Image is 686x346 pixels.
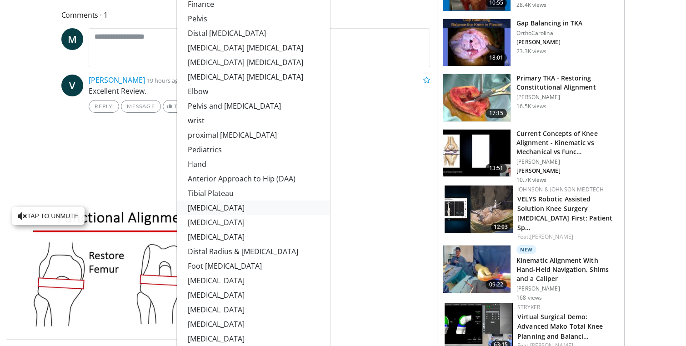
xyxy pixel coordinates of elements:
[89,100,119,113] a: Reply
[177,11,330,26] a: Pelvis
[89,85,431,96] p: Excellent Review.
[177,186,330,201] a: Tibial Plateau
[443,246,511,293] img: 9f51b2c4-c9cd-41b9-914c-73975758001a.150x105_q85_crop-smart_upscale.jpg
[443,74,619,122] a: 17:15 Primary TKA - Restoring Constitutional Alignment [PERSON_NAME] 16.5K views
[517,195,612,232] a: VELYS Robotic Assisted Solution Knee Surgery [MEDICAL_DATA] First: Patient Sp…
[121,100,161,113] a: Message
[443,245,619,301] a: 09:22 New Kinematic Alignment With Hand-Held Navigation, Shims and a Caliper [PERSON_NAME] 168 views
[6,201,252,340] video-js: Video Player
[443,129,619,184] a: 13:51 Current Concepts of Knee Alignment - Kinematic vs Mechanical vs Func… [PERSON_NAME] [PERSON...
[177,157,330,171] a: Hand
[486,164,507,173] span: 13:51
[177,331,330,346] a: [MEDICAL_DATA]
[516,74,619,92] h3: Primary TKA - Restoring Constitutional Alignment
[61,28,83,50] a: M
[12,207,85,225] button: Tap to unmute
[177,26,330,40] a: Distal [MEDICAL_DATA]
[89,75,145,85] a: [PERSON_NAME]
[177,99,330,113] a: Pelvis and [MEDICAL_DATA]
[516,294,542,301] p: 168 views
[443,19,619,67] a: 18:01 Gap Balancing in TKA OrthoCarolina [PERSON_NAME] 23.3K views
[486,109,507,118] span: 17:15
[486,53,507,62] span: 18:01
[516,167,619,175] p: [PERSON_NAME]
[516,39,582,46] p: [PERSON_NAME]
[517,186,604,193] a: Johnson & Johnson MedTech
[177,215,330,230] a: [MEDICAL_DATA]
[177,244,330,259] a: Distal Radius & [MEDICAL_DATA]
[177,70,330,84] a: [MEDICAL_DATA] [MEDICAL_DATA]
[530,233,573,241] a: [PERSON_NAME]
[177,259,330,273] a: Foot [MEDICAL_DATA]
[61,75,83,96] a: V
[443,130,511,177] img: ab6dcc5e-23fe-4b2c-862c-91d6e6d499b4.150x105_q85_crop-smart_upscale.jpg
[516,48,546,55] p: 23.3K views
[177,113,330,128] a: wrist
[177,230,330,244] a: [MEDICAL_DATA]
[516,19,582,28] h3: Gap Balancing in TKA
[177,273,330,288] a: [MEDICAL_DATA]
[177,55,330,70] a: [MEDICAL_DATA] [MEDICAL_DATA]
[443,19,511,66] img: 243629_0004_1.png.150x105_q85_crop-smart_upscale.jpg
[516,245,536,254] p: New
[177,142,330,157] a: Pediatrics
[177,171,330,186] a: Anterior Approach to Hip (DAA)
[177,288,330,302] a: [MEDICAL_DATA]
[516,30,582,37] p: OrthoCarolina
[177,201,330,215] a: [MEDICAL_DATA]
[147,76,182,85] small: 19 hours ago
[516,129,619,156] h3: Current Concepts of Knee Alignment - Kinematic vs Mechanical vs Func…
[177,302,330,317] a: [MEDICAL_DATA]
[516,158,619,165] p: [PERSON_NAME]
[517,312,603,340] a: Virtual Surgical Demo: Advanced Mako Total Knee Planning and Balanci…
[177,317,330,331] a: [MEDICAL_DATA]
[445,186,513,233] a: 12:03
[177,84,330,99] a: Elbow
[516,103,546,110] p: 16.5K views
[177,40,330,55] a: [MEDICAL_DATA] [MEDICAL_DATA]
[516,285,619,292] p: [PERSON_NAME]
[443,74,511,121] img: 6ae2dc31-2d6d-425f-b60a-c0e1990a8dab.150x105_q85_crop-smart_upscale.jpg
[517,303,540,311] a: Stryker
[517,233,617,241] div: Feat.
[491,223,511,231] span: 12:03
[177,128,330,142] a: proximal [MEDICAL_DATA]
[445,186,513,233] img: abe8434e-c392-4864-8b80-6cc2396b85ec.150x105_q85_crop-smart_upscale.jpg
[486,280,507,289] span: 09:22
[516,94,619,101] p: [PERSON_NAME]
[516,256,619,283] h3: Kinematic Alignment With Hand-Held Navigation, Shims and a Caliper
[516,176,546,184] p: 10.7K views
[163,100,214,113] a: Thumbs Up
[516,1,546,9] p: 28.4K views
[61,9,431,21] span: Comments 1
